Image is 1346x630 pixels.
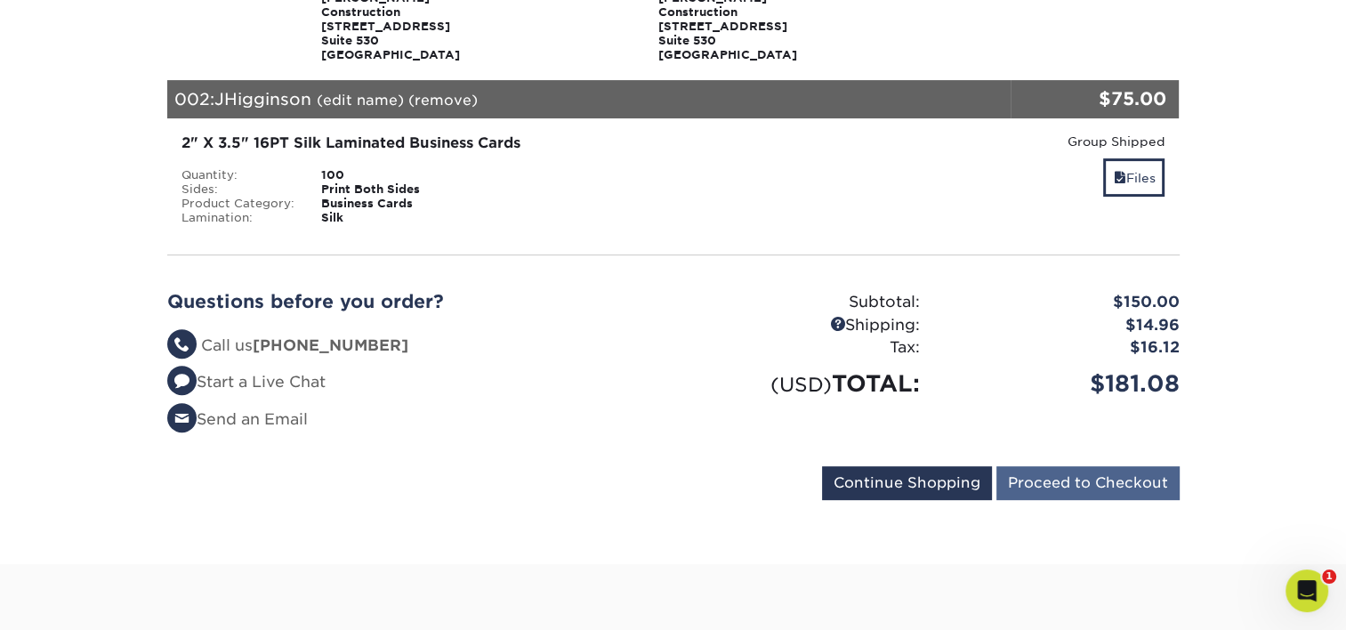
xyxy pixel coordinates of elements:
[167,335,660,358] li: Call us
[770,373,832,396] small: (USD)
[167,291,660,312] h2: Questions before you order?
[168,211,309,225] div: Lamination:
[855,133,1165,150] div: Group Shipped
[1113,171,1125,185] span: files
[1011,85,1166,112] div: $75.00
[1322,569,1336,584] span: 1
[308,211,504,225] div: Silk
[673,291,933,314] div: Subtotal:
[933,314,1193,337] div: $14.96
[1286,569,1328,612] iframe: Intercom live chat
[168,182,309,197] div: Sides:
[822,466,992,500] input: Continue Shopping
[933,291,1193,314] div: $150.00
[673,314,933,337] div: Shipping:
[181,133,828,154] div: 2" X 3.5" 16PT Silk Laminated Business Cards
[673,336,933,359] div: Tax:
[1103,158,1165,197] a: Files
[168,197,309,211] div: Product Category:
[167,80,1011,119] div: 002:
[167,373,326,391] a: Start a Live Chat
[673,367,933,400] div: TOTAL:
[408,92,478,109] a: (remove)
[308,168,504,182] div: 100
[253,336,408,354] strong: [PHONE_NUMBER]
[167,410,308,428] a: Send an Email
[214,89,311,109] span: JHigginson
[996,466,1180,500] input: Proceed to Checkout
[317,92,404,109] a: (edit name)
[308,197,504,211] div: Business Cards
[168,168,309,182] div: Quantity:
[308,182,504,197] div: Print Both Sides
[933,367,1193,400] div: $181.08
[933,336,1193,359] div: $16.12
